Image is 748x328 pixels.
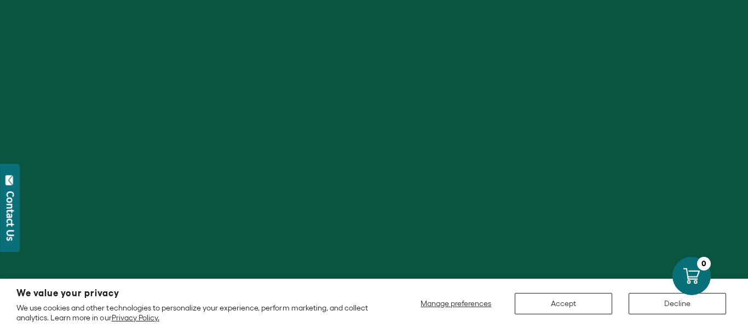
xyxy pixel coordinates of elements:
span: Manage preferences [421,299,491,308]
div: Contact Us [5,191,16,241]
button: Decline [629,293,726,314]
h2: We value your privacy [16,289,378,298]
p: We use cookies and other technologies to personalize your experience, perform marketing, and coll... [16,303,378,323]
div: 0 [697,257,711,271]
a: Privacy Policy. [112,313,159,322]
button: Accept [515,293,612,314]
button: Manage preferences [414,293,498,314]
